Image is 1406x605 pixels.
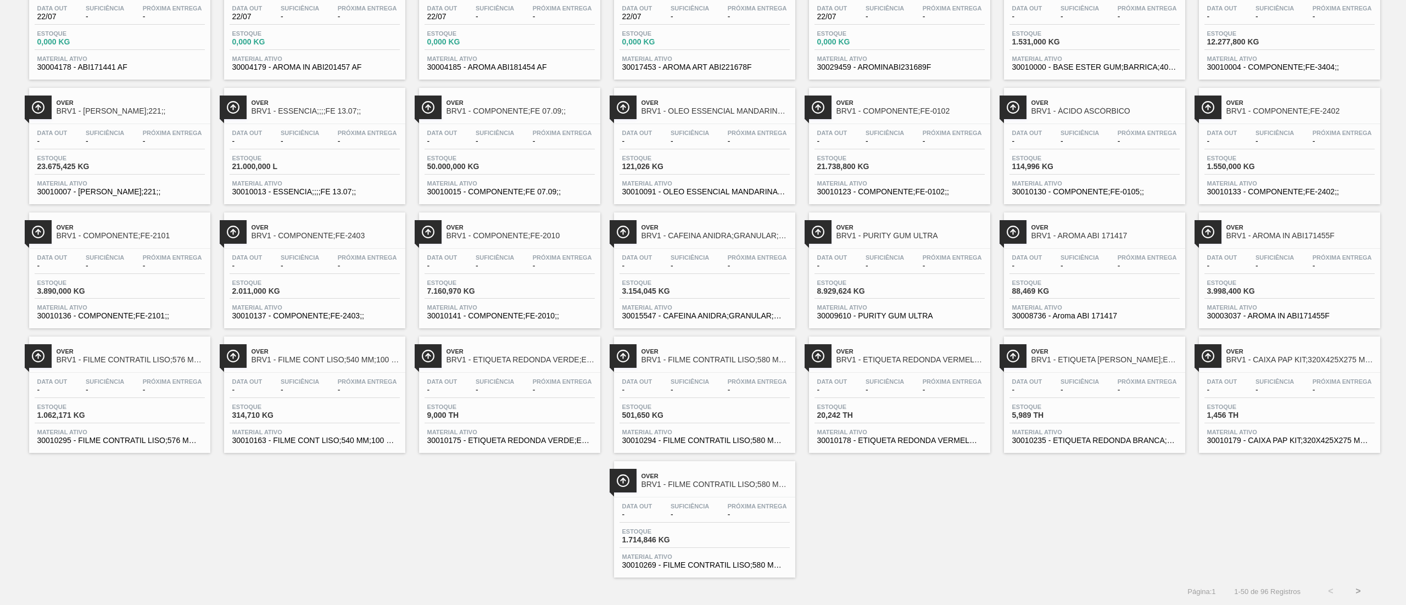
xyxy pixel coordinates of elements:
span: Data out [1012,5,1042,12]
span: Data out [1012,254,1042,261]
img: Ícone [616,349,630,363]
span: Material ativo [817,55,982,62]
span: Material ativo [1207,180,1372,187]
span: 30017453 - AROMA ART ABI221678F [622,63,787,71]
span: 30010000 - BASE ESTER GUM;BARRICA;40 KG;; [1012,63,1177,71]
a: ÍconeOverBRV1 - [PERSON_NAME];221;;Data out-Suficiência-Próxima Entrega-Estoque23.675,425 KGMater... [21,80,216,204]
span: 1.550,000 KG [1207,163,1284,171]
span: Estoque [37,30,114,37]
span: - [338,137,397,145]
span: - [671,13,709,21]
span: - [1061,262,1099,270]
span: Over [447,224,595,231]
span: - [1313,262,1372,270]
img: Ícone [811,225,825,239]
span: Próxima Entrega [143,130,202,136]
span: - [1118,262,1177,270]
span: - [923,137,982,145]
span: 22/07 [622,13,652,21]
span: - [533,13,592,21]
span: BRV1 - AROMA IN ABI171455F [1226,232,1375,240]
span: - [622,262,652,270]
span: Material ativo [427,55,592,62]
span: 22/07 [817,13,847,21]
span: Estoque [1012,155,1089,161]
span: Próxima Entrega [1118,5,1177,12]
span: Próxima Entrega [728,5,787,12]
span: 88,469 KG [1012,287,1089,295]
span: Material ativo [37,180,202,187]
img: Ícone [421,100,435,114]
span: Suficiência [476,5,514,12]
span: Material ativo [817,304,982,311]
span: 1.531,000 KG [1012,38,1089,46]
span: Material ativo [1012,55,1177,62]
span: - [281,13,319,21]
span: Estoque [622,30,699,37]
span: BRV1 - ETIQUETA REDONDA VERMELHA;ETIQUETA REDON [836,356,985,364]
span: Estoque [232,279,309,286]
img: Ícone [421,225,435,239]
span: Material ativo [37,304,202,311]
span: Material ativo [427,180,592,187]
span: Estoque [817,155,894,161]
span: BRV1 - ETIQUETA REDONDA VERDE;ETIQUETA REDONDA [447,356,595,364]
span: - [866,262,904,270]
span: Suficiência [281,5,319,12]
span: BRV1 - ÁCIDO ASCÓRBICO [1031,107,1180,115]
span: - [143,262,202,270]
span: Próxima Entrega [923,5,982,12]
a: ÍconeOverBRV1 - ETIQUETA [PERSON_NAME];ETIQUETA REDONDAData out-Suficiência-Próxima Entrega-Estoq... [996,328,1191,453]
span: Suficiência [1256,254,1294,261]
span: - [1012,262,1042,270]
a: ÍconeOverBRV1 - ÁCIDO ASCÓRBICOData out-Suficiência-Próxima Entrega-Estoque114,996 KGMaterial ati... [996,80,1191,204]
span: BRV1 - COMPONENTE;FE-2010 [447,232,595,240]
span: Próxima Entrega [1118,254,1177,261]
span: Suficiência [86,254,124,261]
span: Suficiência [1256,5,1294,12]
span: Data out [1207,5,1237,12]
span: Próxima Entrega [143,254,202,261]
span: BRV1 - COMPONENTE;FE 07.09;; [447,107,595,115]
span: 12.277,800 KG [1207,38,1284,46]
span: Material ativo [1207,55,1372,62]
span: Estoque [232,155,309,161]
span: Data out [817,130,847,136]
span: Material ativo [1012,180,1177,187]
span: 3.154,045 KG [622,287,699,295]
span: Over [1226,348,1375,355]
a: ÍconeOverBRV1 - PURITY GUM ULTRAData out-Suficiência-Próxima Entrega-Estoque8.929,624 KGMaterial ... [801,204,996,329]
span: Estoque [37,279,114,286]
span: BRV1 - FILME CONTRATIL LISO;576 MM;67 MICRA; [57,356,205,364]
span: Over [641,99,790,106]
span: BRV1 - ARON;221;; [57,107,205,115]
span: Data out [622,5,652,12]
span: Data out [817,5,847,12]
span: 0,000 KG [427,38,504,46]
span: Data out [817,254,847,261]
span: Data out [1207,254,1237,261]
span: - [866,13,904,21]
span: 30010130 - COMPONENTE;FE-0105;; [1012,188,1177,196]
span: - [1256,13,1294,21]
span: Over [252,99,400,106]
span: Material ativo [817,180,982,187]
span: - [1207,262,1237,270]
span: 2.011,000 KG [232,287,309,295]
span: 30010015 - COMPONENTE;FE 07.09;; [427,188,592,196]
span: Suficiência [1256,130,1294,136]
span: - [476,262,514,270]
span: BRV1 - PURITY GUM ULTRA [836,232,985,240]
span: - [1313,137,1372,145]
span: 3.890,000 KG [37,287,114,295]
a: ÍconeOverBRV1 - FILME CONTRATIL LISO;576 MM;67 MICRA;Data out-Suficiência-Próxima Entrega-Estoque... [21,328,216,453]
span: - [143,137,202,145]
span: 30004179 - AROMA IN ABI201457 AF [232,63,397,71]
span: Data out [427,254,457,261]
span: - [622,137,652,145]
span: Over [1031,99,1180,106]
span: Material ativo [622,55,787,62]
a: ÍconeOverBRV1 - COMPONENTE;FE-0102Data out-Suficiência-Próxima Entrega-Estoque21.738,800 KGMateri... [801,80,996,204]
span: Material ativo [232,55,397,62]
span: - [923,13,982,21]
